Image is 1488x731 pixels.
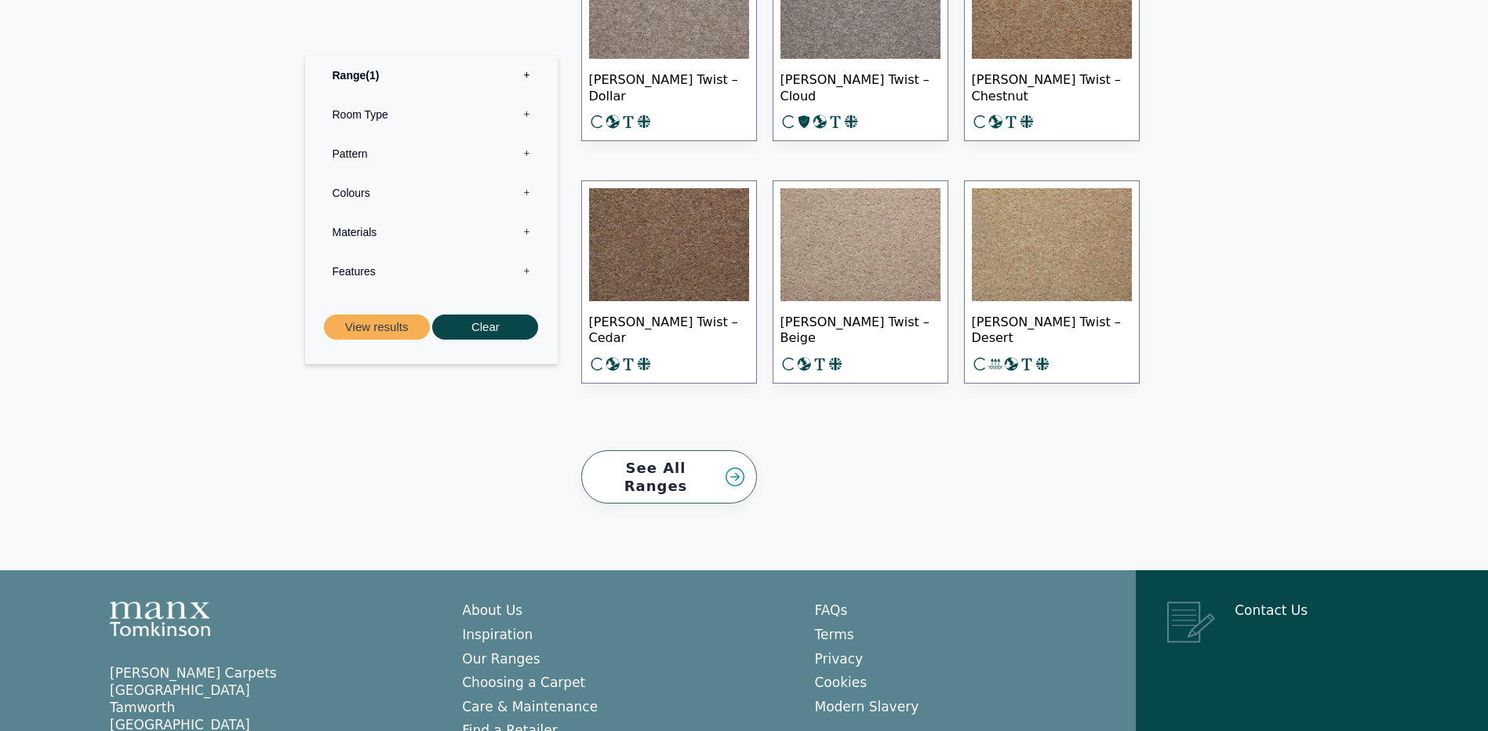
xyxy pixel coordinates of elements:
[780,301,940,356] span: [PERSON_NAME] Twist – Beige
[317,133,546,173] label: Pattern
[964,180,1140,384] a: [PERSON_NAME] Twist – Desert
[324,314,430,340] button: View results
[972,188,1132,301] img: Tomkinson Twist - Desert
[780,59,940,114] span: [PERSON_NAME] Twist – Cloud
[462,651,540,667] a: Our Ranges
[589,188,749,301] img: Tomkinson Twist - Cedar
[815,602,848,618] a: FAQs
[462,699,598,715] a: Care & Maintenance
[815,627,854,642] a: Terms
[815,675,868,690] a: Cookies
[462,627,533,642] a: Inspiration
[972,59,1132,114] span: [PERSON_NAME] Twist – Chestnut
[581,450,757,504] a: See All Ranges
[366,68,379,81] span: 1
[317,173,546,212] label: Colours
[589,59,749,114] span: [PERSON_NAME] Twist – Dollar
[972,301,1132,356] span: [PERSON_NAME] Twist – Desert
[815,699,919,715] a: Modern Slavery
[110,602,210,636] img: Manx Tomkinson Logo
[581,180,757,384] a: [PERSON_NAME] Twist – Cedar
[1235,602,1308,618] a: Contact Us
[462,675,585,690] a: Choosing a Carpet
[432,314,538,340] button: Clear
[815,651,864,667] a: Privacy
[773,180,948,384] a: [PERSON_NAME] Twist – Beige
[589,301,749,356] span: [PERSON_NAME] Twist – Cedar
[462,602,522,618] a: About Us
[317,212,546,251] label: Materials
[317,55,546,94] label: Range
[317,94,546,133] label: Room Type
[317,251,546,290] label: Features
